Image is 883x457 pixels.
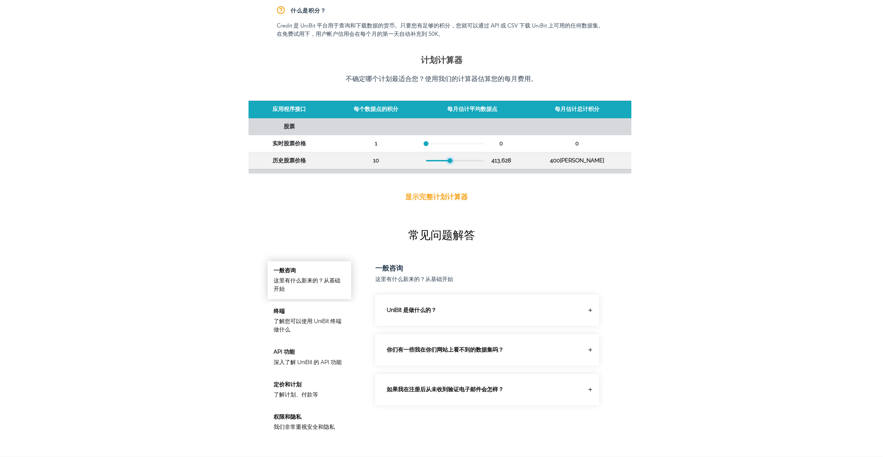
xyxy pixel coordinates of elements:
div: 413,628 [484,157,519,165]
h6: 终端 [274,308,345,314]
h1: 计划计算器 [249,55,635,65]
th: 每月估计平均数据点 [422,101,523,118]
h1: 常见问题解答 [249,228,635,242]
font: 什么是积分？ [291,7,326,14]
p: 显示完整计划计算器 [405,192,468,202]
p: 不确定哪个计划最适合您？使用我们的计算器估算您的每月费用。 [249,74,635,84]
a: 显示完整计划计算器 [402,188,471,206]
p: 我们非常重视安全和隐私 [274,423,345,431]
div: 0 [484,139,519,148]
th: 每月估计总计积分 [523,101,631,118]
p: 了解您可以使用 UniBit 终端做什么 [274,317,345,334]
p: 如果我在注册后从未收到验证电子邮件会怎样？ [381,380,582,399]
p: 这里有什么新来的？从基础开始 [375,275,618,283]
h6: 权限和隐私 [274,414,345,420]
th: 每个数据点的积分 [330,101,422,118]
iframe: Drift Widget Chat Controller [848,422,875,449]
p: Credit 是 UniBit 平台用于查询和下载数据的货币。只要您有足够的积分，您就可以通过 API 或 CSV 下载 UniBit 上可用的任何数据集。 在免费试用下，用户帐户信用会在每个月... [271,19,612,41]
th: 基础 [249,169,330,186]
td: 400[PERSON_NAME] [523,152,631,169]
th: 历史股票价格 [249,152,330,169]
p: 你们有一些我在你们网站上看不到的数据集吗？ [381,340,582,360]
iframe: Drift Widget Chat Window [740,328,879,426]
td: 1 [330,135,422,152]
p: 深入了解 UniBit 的 API 功能 [274,358,345,367]
td: 10 [330,152,422,169]
th: 股票 [249,118,330,135]
h5: 一般咨询 [375,264,618,272]
th: 应用程序接口 [249,101,330,118]
th: 实时股票价格 [249,135,330,152]
p: 了解计划、付款等 [274,391,345,399]
h6: 一般咨询 [274,267,345,274]
h6: API 功能 [274,348,345,355]
td: 0 [523,135,631,152]
p: 这里有什么新来的？从基础开始 [274,276,345,293]
p: UniBit 是做什么的？ [381,300,582,320]
h6: 定价和计划 [274,381,345,388]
